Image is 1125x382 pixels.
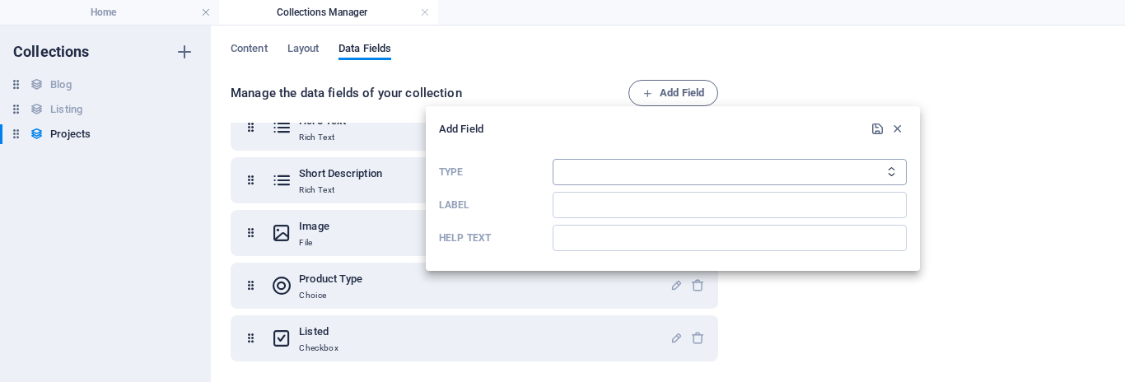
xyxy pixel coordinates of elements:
[439,119,867,139] h6: Add Field
[553,225,907,251] div: Help text
[553,192,907,218] div: Label
[439,165,546,179] p: Type
[439,198,546,212] p: Label
[553,159,907,185] div: Type
[439,231,546,245] p: This text is displayed below the field when editing an item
